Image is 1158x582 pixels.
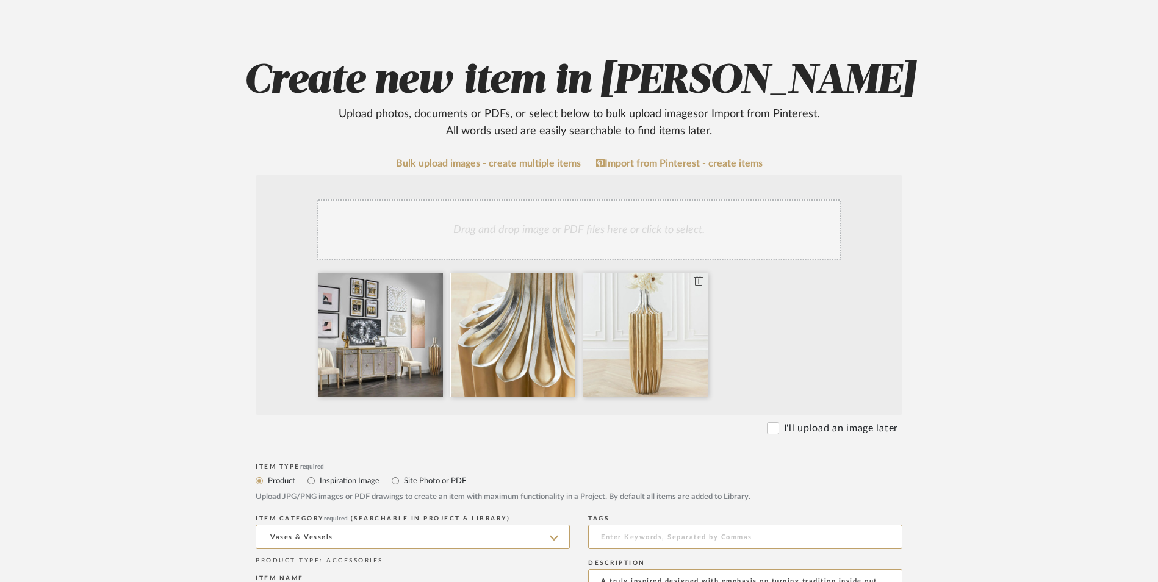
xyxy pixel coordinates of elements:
[403,474,466,487] label: Site Photo or PDF
[256,491,902,503] div: Upload JPG/PNG images or PDF drawings to create an item with maximum functionality in a Project. ...
[256,515,570,522] div: ITEM CATEGORY
[190,57,968,140] h2: Create new item in [PERSON_NAME]
[588,515,902,522] div: Tags
[396,159,581,169] a: Bulk upload images - create multiple items
[256,556,570,566] div: PRODUCT TYPE
[256,575,570,582] div: Item name
[267,474,295,487] label: Product
[596,158,763,169] a: Import from Pinterest - create items
[256,473,902,488] mat-radio-group: Select item type
[256,525,570,549] input: Type a category to search and select
[588,559,902,567] div: Description
[784,421,898,436] label: I'll upload an image later
[256,463,902,470] div: Item Type
[320,558,383,564] span: : ACCESSORIES
[351,516,511,522] span: (Searchable in Project & Library)
[300,464,324,470] span: required
[318,474,379,487] label: Inspiration Image
[324,516,348,522] span: required
[329,106,829,140] div: Upload photos, documents or PDFs, or select below to bulk upload images or Import from Pinterest ...
[588,525,902,549] input: Enter Keywords, Separated by Commas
